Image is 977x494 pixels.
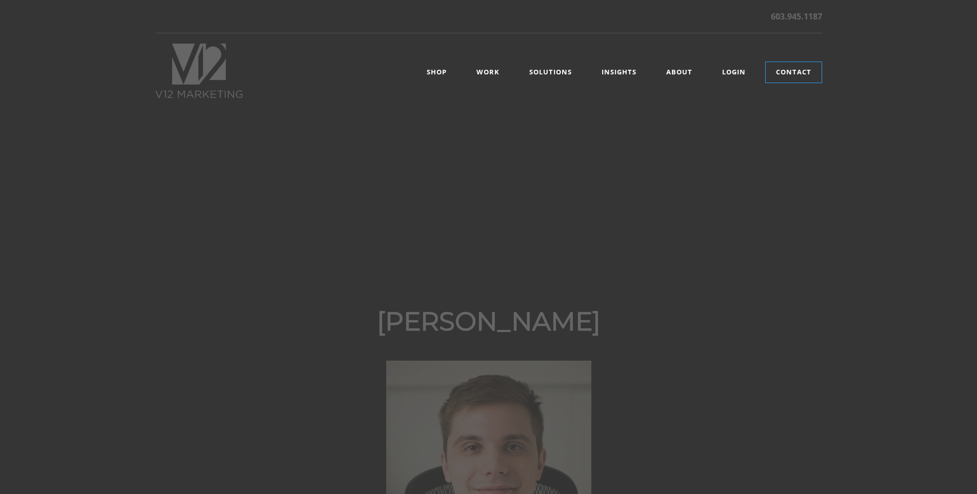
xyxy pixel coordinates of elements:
a: Work [466,62,517,83]
a: About [656,62,710,83]
a: Contact [766,62,822,83]
a: Login [712,62,763,83]
a: Solutions [519,62,589,83]
a: Shop [416,62,464,83]
a: Insights [591,62,654,83]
